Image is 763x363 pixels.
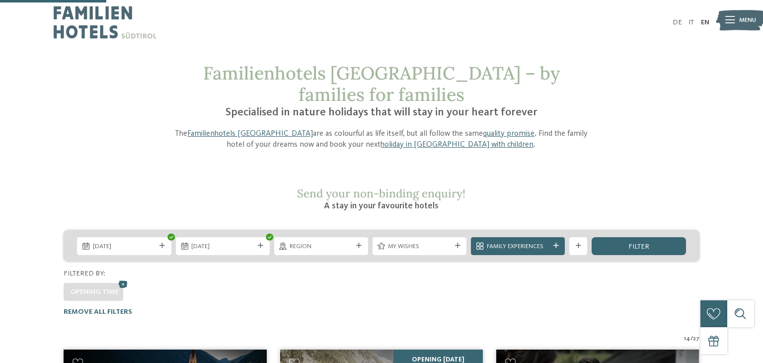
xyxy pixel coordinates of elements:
span: Specialised in nature holidays that will stay in your heart forever [226,107,537,118]
a: EN [701,19,709,26]
span: filter [628,243,649,250]
span: / [690,334,693,343]
span: Familienhotels [GEOGRAPHIC_DATA] – by families for families [203,62,560,106]
p: The are as colourful as life itself, but all follow the same . Find the family hotel of your drea... [169,128,594,151]
span: [DATE] [191,242,254,251]
a: Familienhotels [GEOGRAPHIC_DATA] [187,130,313,138]
a: quality promise [483,130,534,138]
a: holiday in [GEOGRAPHIC_DATA] with children [381,141,534,149]
span: A stay in your favourite hotels [324,201,439,210]
a: DE [673,19,682,26]
span: My wishes [388,242,451,251]
span: Menu [739,16,756,25]
span: [DATE] [93,242,155,251]
span: 14 [684,334,690,343]
span: Region [290,242,352,251]
span: Send your non-binding enquiry! [297,186,465,200]
span: Remove all filters [64,308,132,315]
a: IT [688,19,694,26]
span: Filtered by: [64,270,105,277]
span: Opening time [71,288,119,295]
span: 27 [693,334,699,343]
span: Family Experiences [487,242,549,251]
